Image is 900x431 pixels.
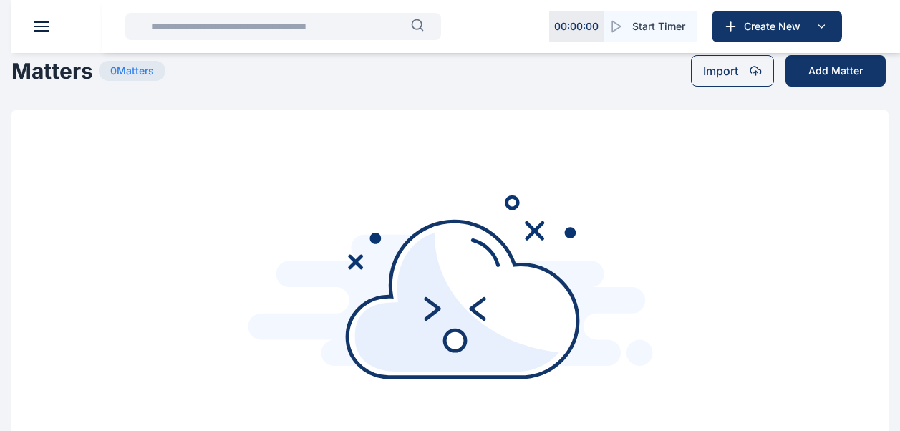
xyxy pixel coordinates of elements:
[691,55,774,87] button: Import
[738,19,813,34] span: Create New
[785,55,886,87] button: Add Matter
[11,58,93,84] h1: Matters
[712,11,842,42] button: Create New
[99,61,165,81] span: 0 Matters
[554,19,599,34] p: 00 : 00 : 00
[632,19,685,34] span: Start Timer
[604,11,697,42] button: Start Timer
